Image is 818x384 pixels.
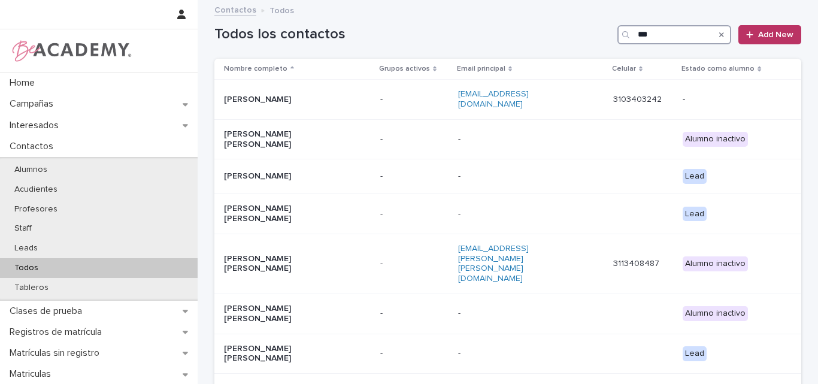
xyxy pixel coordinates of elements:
[683,95,782,105] p: -
[5,368,60,380] p: Matriculas
[683,306,748,321] div: Alumno inactivo
[214,159,801,194] tr: [PERSON_NAME]-- Lead
[683,207,707,222] div: Lead
[380,171,449,182] p: -
[458,309,578,319] p: -
[458,349,578,359] p: -
[5,263,48,273] p: Todos
[5,185,67,195] p: Acudientes
[380,209,449,219] p: -
[5,165,57,175] p: Alumnos
[224,62,287,75] p: Nombre completo
[683,132,748,147] div: Alumno inactivo
[380,259,449,269] p: -
[683,169,707,184] div: Lead
[5,77,44,89] p: Home
[457,62,505,75] p: Email principal
[5,243,47,253] p: Leads
[683,346,707,361] div: Lead
[458,244,529,283] a: [EMAIL_ADDRESS][PERSON_NAME][PERSON_NAME][DOMAIN_NAME]
[214,294,801,334] tr: [PERSON_NAME] [PERSON_NAME]-- Alumno inactivo
[458,134,578,144] p: -
[10,39,132,63] img: WPrjXfSUmiLcdUfaYY4Q
[214,119,801,159] tr: [PERSON_NAME] [PERSON_NAME]-- Alumno inactivo
[224,344,344,364] p: [PERSON_NAME] [PERSON_NAME]
[738,25,801,44] a: Add New
[224,254,344,274] p: [PERSON_NAME] [PERSON_NAME]
[613,259,659,268] a: 3113408487
[224,129,344,150] p: [PERSON_NAME] [PERSON_NAME]
[224,95,344,105] p: [PERSON_NAME]
[5,204,67,214] p: Profesores
[5,141,63,152] p: Contactos
[5,306,92,317] p: Clases de prueba
[458,171,578,182] p: -
[214,334,801,374] tr: [PERSON_NAME] [PERSON_NAME]-- Lead
[379,62,430,75] p: Grupos activos
[214,26,613,43] h1: Todos los contactos
[458,90,529,108] a: [EMAIL_ADDRESS][DOMAIN_NAME]
[5,283,58,293] p: Tableros
[224,204,344,224] p: [PERSON_NAME] [PERSON_NAME]
[5,347,109,359] p: Matrículas sin registro
[612,62,636,75] p: Celular
[681,62,755,75] p: Estado como alumno
[380,349,449,359] p: -
[683,256,748,271] div: Alumno inactivo
[380,95,449,105] p: -
[214,234,801,294] tr: [PERSON_NAME] [PERSON_NAME]-[EMAIL_ADDRESS][PERSON_NAME][PERSON_NAME][DOMAIN_NAME]3113408487 Alum...
[380,309,449,319] p: -
[224,304,344,324] p: [PERSON_NAME] [PERSON_NAME]
[5,98,63,110] p: Campañas
[5,120,68,131] p: Interesados
[214,194,801,234] tr: [PERSON_NAME] [PERSON_NAME]-- Lead
[613,95,662,104] a: 3103403242
[5,223,41,234] p: Staff
[380,134,449,144] p: -
[214,2,256,16] a: Contactos
[214,80,801,120] tr: [PERSON_NAME]-[EMAIL_ADDRESS][DOMAIN_NAME]3103403242 -
[269,3,294,16] p: Todos
[458,209,578,219] p: -
[5,326,111,338] p: Registros de matrícula
[617,25,731,44] input: Search
[224,171,344,182] p: [PERSON_NAME]
[758,31,793,39] span: Add New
